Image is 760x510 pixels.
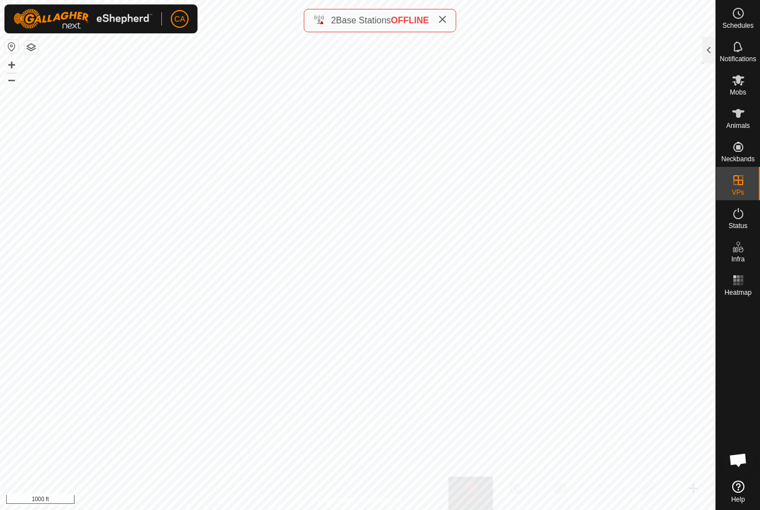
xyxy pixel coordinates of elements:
span: Infra [731,256,744,263]
button: – [5,73,18,86]
a: Help [716,476,760,507]
span: 2 [331,16,336,25]
span: Help [731,496,745,503]
span: CA [174,13,185,25]
img: Gallagher Logo [13,9,152,29]
span: Mobs [730,89,746,96]
span: OFFLINE [391,16,429,25]
button: + [5,58,18,72]
a: Privacy Policy [314,496,356,506]
button: Map Layers [24,41,38,54]
span: Base Stations [336,16,391,25]
span: Animals [726,122,750,129]
button: Reset Map [5,40,18,53]
span: VPs [732,189,744,196]
span: Schedules [722,22,753,29]
span: Status [728,222,747,229]
a: Open chat [722,443,755,477]
a: Contact Us [369,496,402,506]
span: Neckbands [721,156,754,162]
span: Heatmap [724,289,752,296]
span: Notifications [720,56,756,62]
